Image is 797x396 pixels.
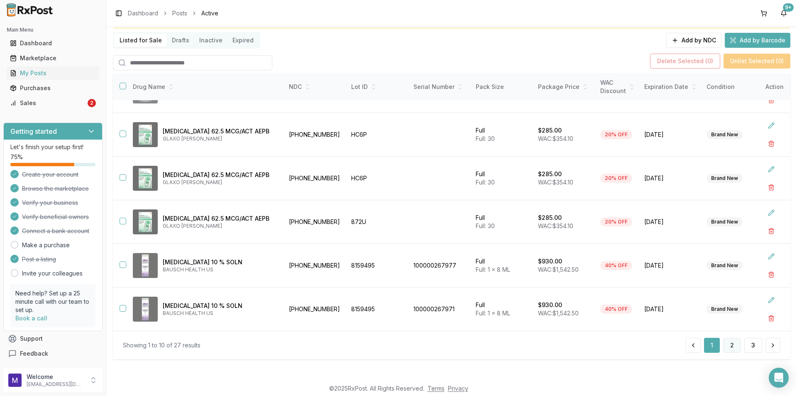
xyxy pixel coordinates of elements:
[22,255,56,263] span: Post a listing
[764,249,779,264] button: Edit
[123,341,200,349] div: Showing 1 to 10 of 27 results
[346,157,408,200] td: HC6P
[22,170,78,179] span: Create your account
[471,113,533,157] td: Full
[7,96,99,111] a: Sales2
[227,34,259,47] button: Expired
[3,346,103,361] button: Feedback
[644,261,697,270] span: [DATE]
[538,83,590,91] div: Package Price
[22,184,89,193] span: Browse the marketplace
[413,83,466,91] div: Serial Number
[346,288,408,331] td: 8159495
[408,244,471,288] td: 100000267977
[428,385,445,392] a: Terms
[133,122,158,147] img: Incruse Ellipta 62.5 MCG/ACT AEPB
[644,174,697,182] span: [DATE]
[707,130,743,139] div: Brand New
[723,338,741,353] button: 2
[133,209,158,234] img: Incruse Ellipta 62.5 MCG/ACT AEPB
[351,83,403,91] div: Lot ID
[471,157,533,200] td: Full
[476,135,495,142] span: Full: 30
[201,9,218,17] span: Active
[777,7,790,20] button: 9+
[10,143,95,151] p: Let's finish your setup first!
[707,217,743,226] div: Brand New
[133,166,158,191] img: Incruse Ellipta 62.5 MCG/ACT AEPB
[471,244,533,288] td: Full
[346,113,408,157] td: HC6P
[769,368,789,388] div: Open Intercom Messenger
[15,289,90,314] p: Need help? Set up a 25 minute call with our team to set up.
[764,136,779,151] button: Delete
[707,261,743,270] div: Brand New
[644,130,697,139] span: [DATE]
[408,288,471,331] td: 100000267971
[10,69,96,77] div: My Posts
[172,9,187,17] a: Posts
[163,302,277,310] p: [MEDICAL_DATA] 10 % SOLN
[538,266,579,273] span: WAC: $1,542.50
[3,37,103,50] button: Dashboard
[284,157,346,200] td: [PHONE_NUMBER]
[476,222,495,229] span: Full: 30
[10,153,23,161] span: 75 %
[471,288,533,331] td: Full
[538,214,562,222] p: $285.00
[115,34,167,47] button: Listed for Sale
[284,244,346,288] td: [PHONE_NUMBER]
[702,74,764,101] th: Condition
[284,113,346,157] td: [PHONE_NUMBER]
[600,174,632,183] div: 20% OFF
[8,374,22,387] img: User avatar
[3,52,103,65] button: Marketplace
[167,34,194,47] button: Drafts
[707,174,743,183] div: Brand New
[725,33,790,48] button: Add by Barcode
[133,253,158,278] img: Jublia 10 % SOLN
[284,288,346,331] td: [PHONE_NUMBER]
[163,171,277,179] p: [MEDICAL_DATA] 62.5 MCG/ACT AEPB
[707,305,743,314] div: Brand New
[600,261,632,270] div: 40% OFF
[471,200,533,244] td: Full
[764,162,779,177] button: Edit
[783,3,794,12] div: 9+
[3,66,103,80] button: My Posts
[600,217,632,226] div: 20% OFF
[538,310,579,317] span: WAC: $1,542.50
[3,81,103,95] button: Purchases
[538,135,573,142] span: WAC: $354.10
[7,81,99,96] a: Purchases
[163,266,277,273] p: BAUSCH HEALTH US
[10,99,86,107] div: Sales
[764,180,779,195] button: Delete
[128,9,158,17] a: Dashboard
[3,96,103,110] button: Sales2
[346,244,408,288] td: 8159495
[22,241,70,249] a: Make a purchase
[3,331,103,346] button: Support
[27,381,84,388] p: [EMAIL_ADDRESS][DOMAIN_NAME]
[7,51,99,66] a: Marketplace
[20,349,48,358] span: Feedback
[644,83,697,91] div: Expiration Date
[133,297,158,322] img: Jublia 10 % SOLN
[476,179,495,186] span: Full: 30
[744,338,762,353] button: 3
[284,200,346,244] td: [PHONE_NUMBER]
[538,222,573,229] span: WAC: $354.10
[3,3,56,17] img: RxPost Logo
[163,223,277,229] p: GLAXO [PERSON_NAME]
[194,34,227,47] button: Inactive
[704,338,720,353] button: 1
[22,269,83,278] a: Invite your colleagues
[538,257,562,266] p: $930.00
[538,301,562,309] p: $930.00
[644,218,697,226] span: [DATE]
[22,227,89,235] span: Connect a bank account
[163,179,277,186] p: GLAXO [PERSON_NAME]
[764,267,779,282] button: Delete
